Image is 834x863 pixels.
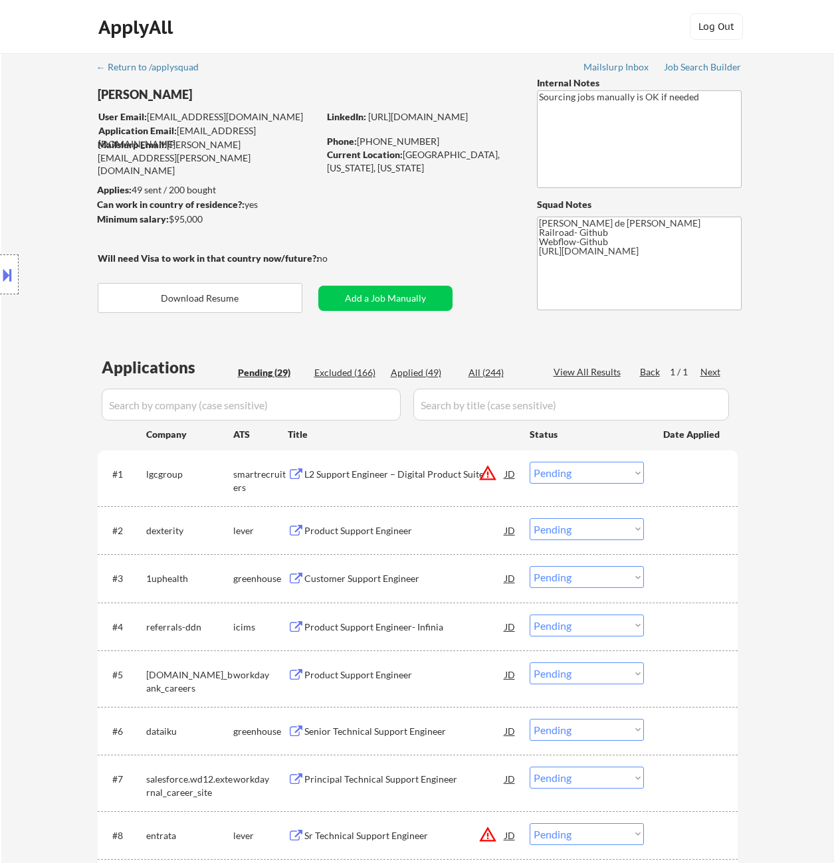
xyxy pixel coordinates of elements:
div: View All Results [554,365,625,379]
div: Senior Technical Support Engineer [304,725,505,738]
div: salesforce.wd12.external_career_site [146,773,233,799]
div: [GEOGRAPHIC_DATA], [US_STATE], [US_STATE] [327,148,515,174]
div: JD [504,767,517,791]
div: dataiku [146,725,233,738]
div: lever [233,829,288,842]
div: Internal Notes [537,76,742,90]
strong: Current Location: [327,149,403,160]
a: Mailslurp Inbox [583,62,650,75]
input: Search by company (case sensitive) [102,389,401,421]
div: [DOMAIN_NAME]_bank_careers [146,668,233,694]
div: Title [288,428,517,441]
div: #5 [112,668,136,682]
div: smartrecruiters [233,468,288,494]
div: JD [504,719,517,743]
div: entrata [146,829,233,842]
div: Back [640,365,661,379]
a: Job Search Builder [664,62,742,75]
div: ATS [233,428,288,441]
div: ← Return to /applysquad [96,62,211,72]
div: ApplyAll [98,16,177,39]
div: Status [530,422,644,446]
div: JD [504,615,517,638]
div: [PHONE_NUMBER] [327,135,515,148]
div: #1 [112,468,136,481]
div: JD [504,566,517,590]
div: #3 [112,572,136,585]
div: #6 [112,725,136,738]
div: 1uphealth [146,572,233,585]
div: Sr Technical Support Engineer [304,829,505,842]
a: ← Return to /applysquad [96,62,211,75]
div: greenhouse [233,725,288,738]
div: lever [233,524,288,537]
div: Product Support Engineer [304,524,505,537]
a: [URL][DOMAIN_NAME] [368,111,468,122]
div: JD [504,462,517,486]
div: #8 [112,829,136,842]
div: workday [233,773,288,786]
button: warning_amber [478,464,497,482]
div: JD [504,662,517,686]
div: JD [504,518,517,542]
div: dexterity [146,524,233,537]
div: icims [233,621,288,634]
strong: Phone: [327,136,357,147]
div: 1 / 1 [670,365,700,379]
div: Next [700,365,722,379]
div: #4 [112,621,136,634]
div: Product Support Engineer- Infinia [304,621,505,634]
input: Search by title (case sensitive) [413,389,729,421]
div: All (244) [469,366,535,379]
button: Log Out [690,13,743,40]
div: Customer Support Engineer [304,572,505,585]
div: Pending (29) [238,366,304,379]
div: Squad Notes [537,198,742,211]
div: L2 Support Engineer – Digital Product Suite [304,468,505,481]
div: Job Search Builder [664,62,742,72]
button: Add a Job Manually [318,286,453,311]
div: Date Applied [663,428,722,441]
div: Mailslurp Inbox [583,62,650,72]
strong: LinkedIn: [327,111,366,122]
div: Applied (49) [391,366,457,379]
div: #2 [112,524,136,537]
div: Excluded (166) [314,366,381,379]
div: workday [233,668,288,682]
div: no [317,252,355,265]
div: Product Support Engineer [304,668,505,682]
div: referrals-ddn [146,621,233,634]
button: warning_amber [478,825,497,844]
div: Principal Technical Support Engineer [304,773,505,786]
div: JD [504,823,517,847]
div: greenhouse [233,572,288,585]
div: #7 [112,773,136,786]
div: lgcgroup [146,468,233,481]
